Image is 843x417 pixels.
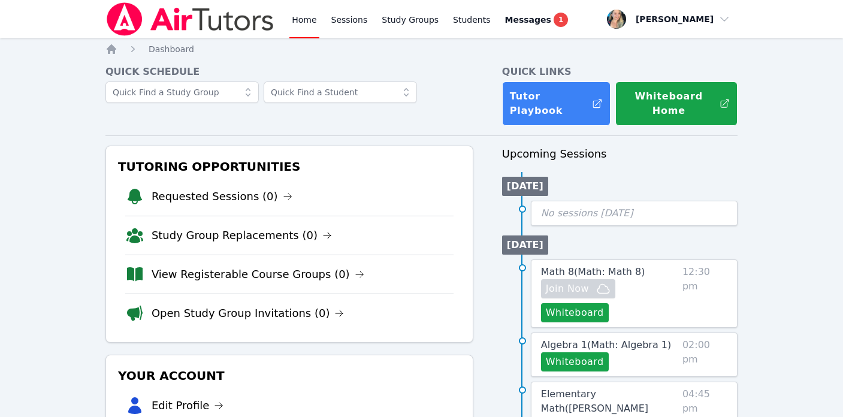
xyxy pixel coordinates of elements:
a: Edit Profile [152,397,224,414]
img: Air Tutors [105,2,275,36]
span: 12:30 pm [682,265,727,322]
span: Algebra 1 ( Math: Algebra 1 ) [541,339,671,350]
h3: Tutoring Opportunities [116,156,463,177]
li: [DATE] [502,177,548,196]
button: Whiteboard [541,352,609,371]
a: Tutor Playbook [502,81,611,126]
li: [DATE] [502,235,548,255]
a: Math 8(Math: Math 8) [541,265,645,279]
a: Dashboard [149,43,194,55]
span: Math 8 ( Math: Math 8 ) [541,266,645,277]
span: Join Now [546,282,589,296]
span: Dashboard [149,44,194,54]
a: View Registerable Course Groups (0) [152,266,364,283]
h3: Your Account [116,365,463,386]
input: Quick Find a Study Group [105,81,259,103]
button: Whiteboard [541,303,609,322]
a: Open Study Group Invitations (0) [152,305,345,322]
h4: Quick Schedule [105,65,473,79]
span: 1 [554,13,568,27]
button: Whiteboard Home [615,81,738,126]
a: Study Group Replacements (0) [152,227,332,244]
span: 02:00 pm [682,338,727,371]
a: Requested Sessions (0) [152,188,292,205]
a: Algebra 1(Math: Algebra 1) [541,338,671,352]
nav: Breadcrumb [105,43,738,55]
span: No sessions [DATE] [541,207,633,219]
input: Quick Find a Student [264,81,417,103]
h3: Upcoming Sessions [502,146,738,162]
h4: Quick Links [502,65,738,79]
span: Messages [505,14,551,26]
button: Join Now [541,279,615,298]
